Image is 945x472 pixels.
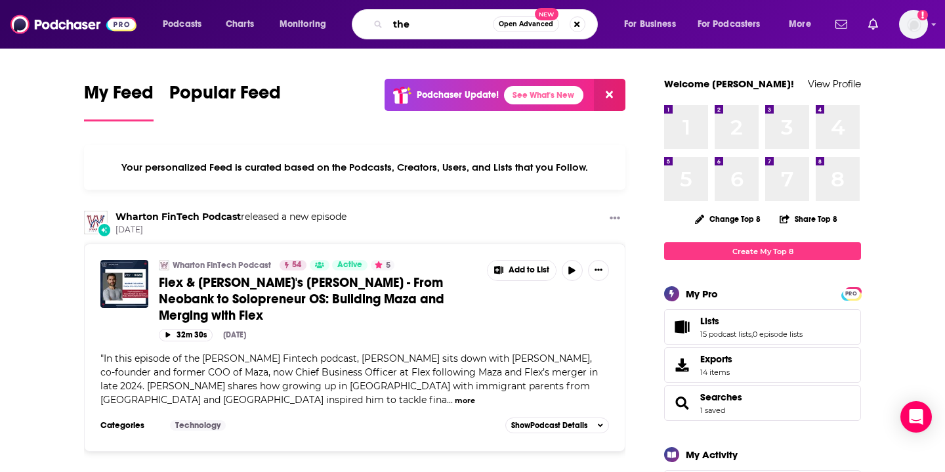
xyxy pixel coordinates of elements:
button: ShowPodcast Details [505,418,609,433]
span: [DATE] [115,225,346,236]
button: open menu [615,14,692,35]
a: Lists [700,315,803,327]
button: Show More Button [604,211,625,227]
a: Popular Feed [169,81,281,121]
svg: Add a profile image [917,10,928,20]
span: Podcasts [163,15,201,33]
span: New [535,8,558,20]
a: View Profile [808,77,861,90]
span: PRO [843,289,859,299]
a: 15 podcast lists [700,330,751,339]
span: Exports [700,353,732,365]
a: Show notifications dropdown [863,13,883,35]
a: See What's New [504,86,583,104]
span: " [100,353,598,406]
img: Wharton FinTech Podcast [159,260,169,270]
span: More [789,15,811,33]
span: My Feed [84,81,154,112]
span: In this episode of the [PERSON_NAME] Fintech podcast, [PERSON_NAME] sits down with [PERSON_NAME],... [100,353,598,406]
div: Search podcasts, credits, & more... [364,9,610,39]
a: Flex & [PERSON_NAME]'s [PERSON_NAME] - From Neobank to Solopreneur OS: Building Maza and Merging ... [159,274,478,324]
a: 0 episode lists [753,330,803,339]
h3: Categories [100,420,159,431]
a: Charts [217,14,262,35]
span: 54 [292,259,301,272]
button: Show More Button [488,261,556,280]
img: Wharton FinTech Podcast [84,211,108,234]
button: Open AdvancedNew [493,16,559,32]
button: open menu [780,14,828,35]
button: Show profile menu [899,10,928,39]
button: Change Top 8 [687,211,768,227]
button: open menu [270,14,343,35]
img: Flex & Maza's Robbie Figueroa - From Neobank to Solopreneur OS: Building Maza and Merging with Flex [100,260,148,308]
span: Add to List [509,265,549,275]
a: 54 [280,260,306,270]
a: Welcome [PERSON_NAME]! [664,77,794,90]
button: Show More Button [588,260,609,281]
span: Charts [226,15,254,33]
a: My Feed [84,81,154,121]
span: Active [337,259,362,272]
span: For Business [624,15,676,33]
span: , [751,330,753,339]
div: New Episode [97,223,112,237]
a: Technology [170,420,226,431]
button: Share Top 8 [779,206,838,232]
span: ... [447,394,453,406]
div: Open Intercom Messenger [900,401,932,433]
span: Searches [664,385,861,421]
div: Your personalized Feed is curated based on the Podcasts, Creators, Users, and Lists that you Follow. [84,145,625,190]
input: Search podcasts, credits, & more... [388,14,493,35]
span: Show Podcast Details [511,421,587,430]
div: My Pro [686,288,718,300]
button: 32m 30s [159,329,213,341]
a: Lists [669,318,695,336]
img: User Profile [899,10,928,39]
a: Searches [700,391,742,403]
span: Exports [669,356,695,374]
h3: released a new episode [115,211,346,223]
span: Lists [700,315,719,327]
a: Create My Top 8 [664,242,861,260]
button: 5 [371,260,394,270]
a: Wharton FinTech Podcast [173,260,271,270]
span: Lists [664,309,861,345]
a: Show notifications dropdown [830,13,852,35]
a: Searches [669,394,695,412]
span: 14 items [700,368,732,377]
span: Logged in as saraatspark [899,10,928,39]
div: My Activity [686,448,738,461]
span: Popular Feed [169,81,281,112]
a: Exports [664,347,861,383]
img: Podchaser - Follow, Share and Rate Podcasts [10,12,136,37]
span: Monitoring [280,15,326,33]
div: [DATE] [223,330,246,339]
span: Open Advanced [499,21,553,28]
button: more [455,395,475,406]
span: For Podcasters [698,15,761,33]
span: Flex & [PERSON_NAME]'s [PERSON_NAME] - From Neobank to Solopreneur OS: Building Maza and Merging ... [159,274,444,324]
button: open menu [154,14,219,35]
a: 1 saved [700,406,725,415]
p: Podchaser Update! [417,89,499,100]
a: PRO [843,288,859,298]
a: Active [332,260,367,270]
button: open menu [689,14,780,35]
a: Wharton FinTech Podcast [115,211,241,223]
